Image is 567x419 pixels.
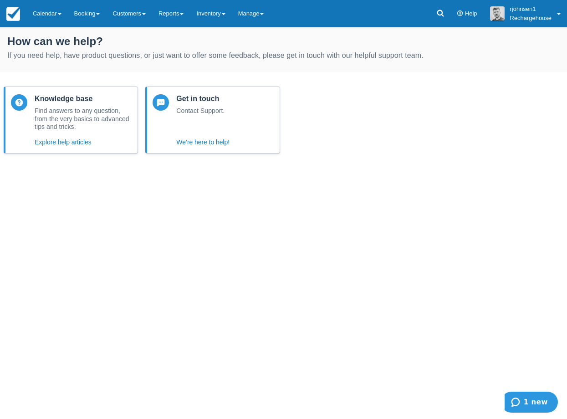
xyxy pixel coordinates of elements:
[35,137,92,148] button: Explore help articles
[176,137,230,148] button: We’re here to help!
[35,94,132,103] p: Knowledge base
[490,6,505,21] img: A1
[7,33,560,48] div: How can we help?
[7,50,560,61] div: If you need help, have product questions, or just want to offer some feedback, please get in touc...
[35,107,132,131] div: Find answers to any question, from the very basics to advanced tips and tricks.
[510,14,552,23] p: Rechargehouse
[505,392,558,414] iframe: Opens a widget where you can chat to one of our agents
[176,94,230,103] p: Get in touch
[6,7,20,21] img: checkfront-main-nav-mini-logo.png
[465,10,477,17] span: Help
[457,11,463,17] i: Help
[176,107,230,115] div: Contact Support.
[510,5,552,14] p: rjohnsen1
